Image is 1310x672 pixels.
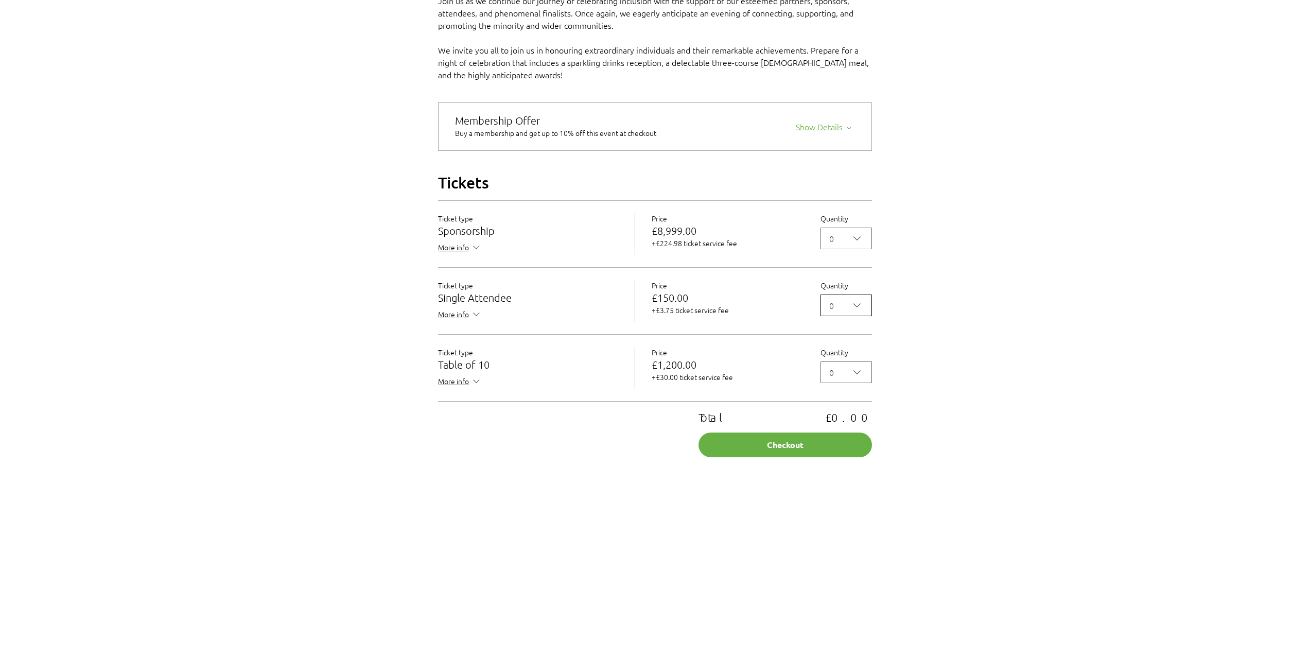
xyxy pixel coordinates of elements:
p: +£30.00 ticket service fee [652,372,804,382]
button: More info [438,309,482,322]
h3: Sponsorship [438,226,618,236]
div: 0 [829,366,834,378]
div: Buy a membership and get up to 10% off this event at checkout [455,128,669,138]
p: £0.00 [825,412,872,422]
p: +£3.75 ticket service fee [652,305,804,315]
button: More info [438,376,482,389]
button: Show Details [796,118,855,132]
label: Quantity [820,347,872,357]
label: Quantity [820,280,872,290]
button: Checkout [698,433,872,457]
span: Price [652,347,667,357]
p: £1,200.00 [652,359,804,370]
h3: Single Attendee [438,292,618,303]
div: 0 [829,232,834,245]
iframe: Map [403,498,907,660]
span: Ticket type [438,213,473,223]
span: Ticket type [438,280,473,290]
span: Price [652,280,667,290]
div: Membership Offer [455,115,669,126]
p: £150.00 [652,292,804,303]
p: Total [698,412,726,422]
p: +£224.98 ticket service fee [652,238,804,248]
h2: Tickets [438,173,872,193]
span: Ticket type [438,347,473,357]
button: More info [438,242,482,255]
p: £8,999.00 [652,226,804,236]
span: We invite you all to join us in honouring extraordinary individuals and their remarkable achievem... [438,44,871,80]
span: Price [652,213,667,223]
h3: Table of 10 [438,359,618,370]
label: Quantity [820,213,872,223]
div: 0 [829,299,834,312]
